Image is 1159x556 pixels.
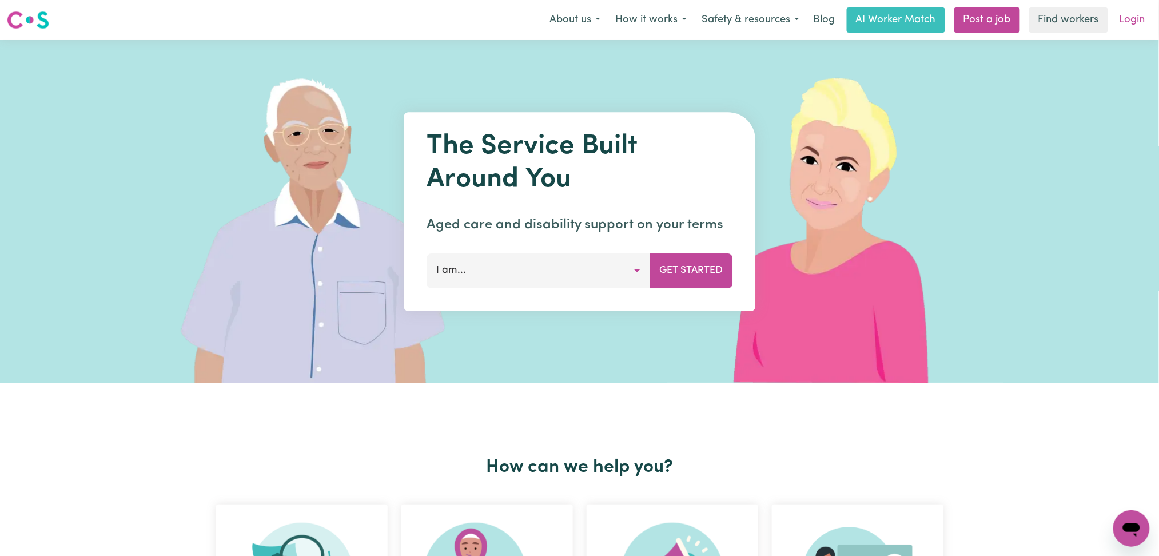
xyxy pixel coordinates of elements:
[608,8,694,32] button: How it works
[1113,7,1152,33] a: Login
[847,7,945,33] a: AI Worker Match
[7,10,49,30] img: Careseekers logo
[542,8,608,32] button: About us
[954,7,1020,33] a: Post a job
[1113,510,1150,547] iframe: Button to launch messaging window
[650,253,732,288] button: Get Started
[427,253,650,288] button: I am...
[1029,7,1108,33] a: Find workers
[427,215,732,235] p: Aged care and disability support on your terms
[209,456,950,478] h2: How can we help you?
[807,7,842,33] a: Blog
[427,130,732,196] h1: The Service Built Around You
[7,7,49,33] a: Careseekers logo
[694,8,807,32] button: Safety & resources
